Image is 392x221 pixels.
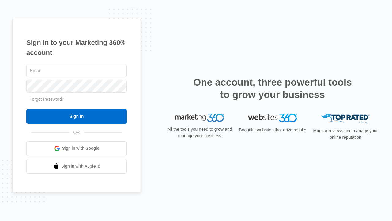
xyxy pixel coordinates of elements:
[29,97,64,102] a: Forgot Password?
[248,114,297,122] img: Websites 360
[191,76,354,101] h2: One account, three powerful tools to grow your business
[69,129,84,136] span: OR
[26,37,127,58] h1: Sign in to your Marketing 360® account
[175,114,224,122] img: Marketing 360
[61,163,100,169] span: Sign in with Apple Id
[26,64,127,77] input: Email
[165,126,234,139] p: All the tools you need to grow and manage your business
[311,128,380,141] p: Monitor reviews and manage your online reputation
[26,159,127,174] a: Sign in with Apple Id
[321,114,370,124] img: Top Rated Local
[26,141,127,156] a: Sign in with Google
[238,127,307,133] p: Beautiful websites that drive results
[62,145,100,152] span: Sign in with Google
[26,109,127,124] input: Sign In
